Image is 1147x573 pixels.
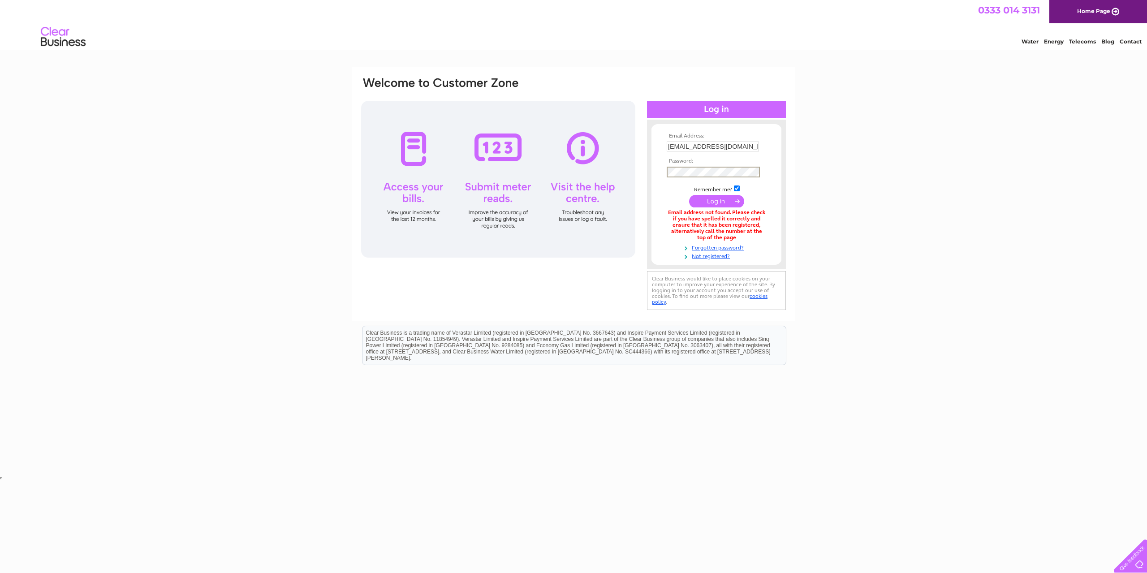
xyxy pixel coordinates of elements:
[689,195,744,207] input: Submit
[1101,38,1114,45] a: Blog
[978,4,1040,16] a: 0333 014 3131
[647,271,786,310] div: Clear Business would like to place cookies on your computer to improve your experience of the sit...
[667,243,768,251] a: Forgotten password?
[40,23,86,51] img: logo.png
[667,210,766,241] div: Email address not found. Please check if you have spelled it correctly and ensure that it has bee...
[362,5,786,43] div: Clear Business is a trading name of Verastar Limited (registered in [GEOGRAPHIC_DATA] No. 3667643...
[1120,38,1142,45] a: Contact
[664,184,768,193] td: Remember me?
[1069,38,1096,45] a: Telecoms
[652,293,768,305] a: cookies policy
[664,158,768,164] th: Password:
[664,133,768,139] th: Email Address:
[667,251,768,260] a: Not registered?
[1044,38,1064,45] a: Energy
[1022,38,1039,45] a: Water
